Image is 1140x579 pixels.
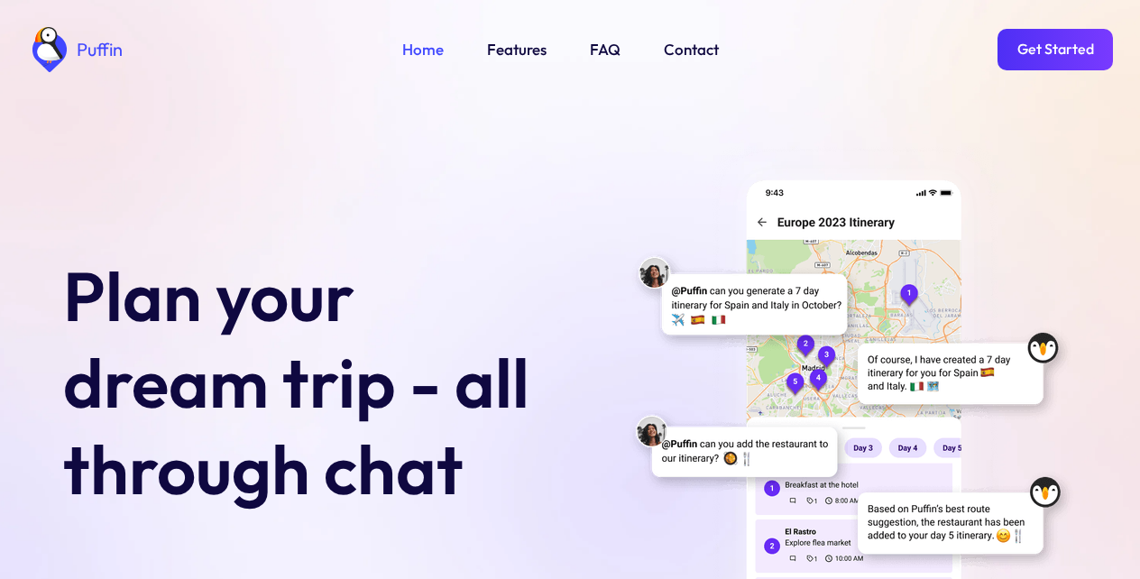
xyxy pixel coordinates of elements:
a: Features [487,38,547,61]
a: Get Started [997,29,1113,70]
a: FAQ [590,38,621,61]
h1: Plan your dream trip - all through chat [63,253,559,512]
a: home [27,27,123,72]
a: Home [402,38,444,61]
div: Puffin [72,41,123,59]
a: Contact [664,38,719,61]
